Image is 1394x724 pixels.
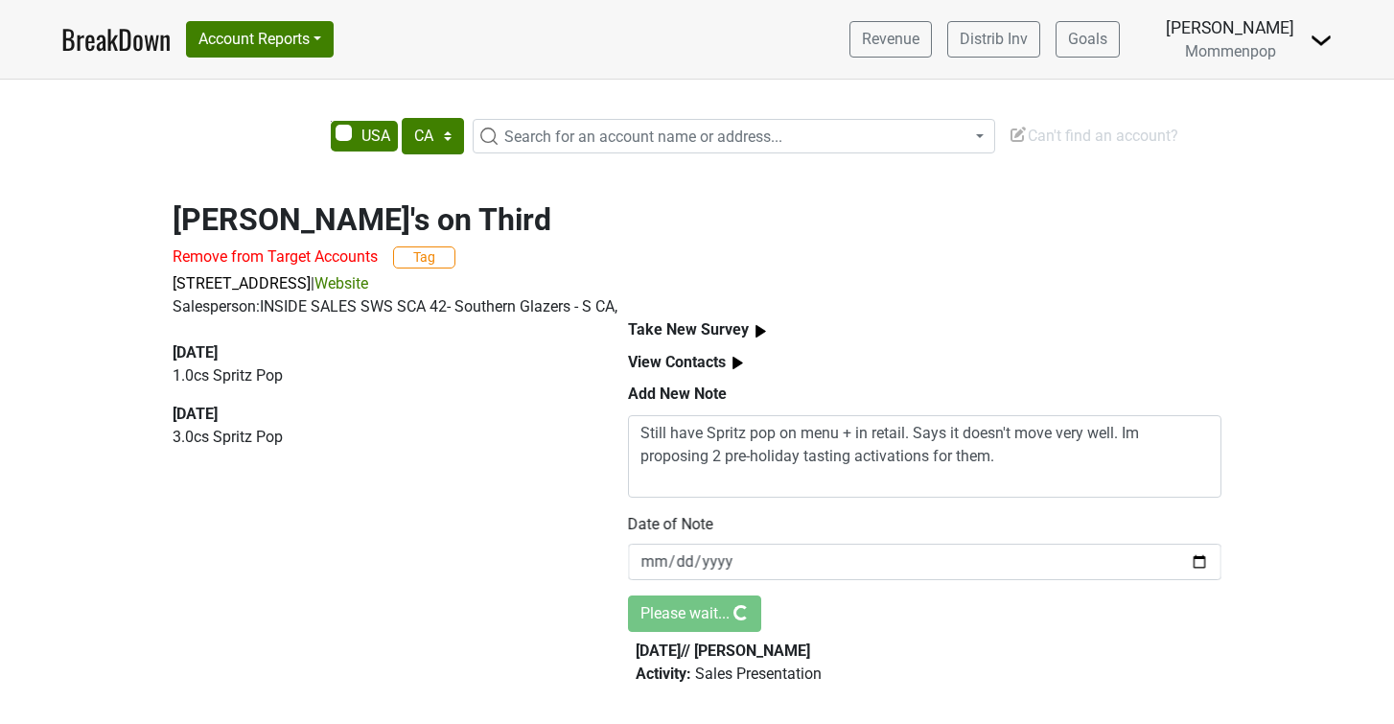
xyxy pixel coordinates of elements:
[1166,15,1294,40] div: [PERSON_NAME]
[173,426,584,449] p: 3.0 cs Spritz Pop
[1310,29,1333,52] img: Dropdown Menu
[749,319,773,343] img: arrow_right.svg
[636,663,1214,686] div: Sales Presentation
[173,247,378,266] span: Remove from Target Accounts
[314,274,368,292] a: Website
[1009,127,1178,145] span: Can't find an account?
[628,513,713,536] label: Date of Note
[61,19,171,59] a: BreakDown
[628,320,749,339] b: Take New Survey
[628,385,727,403] b: Add New Note
[173,341,584,364] div: [DATE]
[173,272,1221,295] p: |
[1056,21,1120,58] a: Goals
[186,21,334,58] button: Account Reports
[636,642,810,660] b: [DATE] // [PERSON_NAME]
[173,295,1221,318] div: Salesperson: INSIDE SALES SWS SCA 42- Southern Glazers - S CA,
[726,351,750,375] img: arrow_right.svg
[504,128,782,146] span: Search for an account name or address...
[1009,125,1028,144] img: Edit
[173,364,584,387] p: 1.0 cs Spritz Pop
[947,21,1040,58] a: Distrib Inv
[1185,42,1276,60] span: Mommenpop
[628,353,726,371] b: View Contacts
[173,201,1221,238] h2: [PERSON_NAME]'s on Third
[636,665,691,683] b: Activity :
[173,403,584,426] div: [DATE]
[173,274,311,292] a: [STREET_ADDRESS]
[393,246,455,269] button: Tag
[849,21,932,58] a: Revenue
[628,415,1221,498] textarea: Still have Spritz pop on menu + in retail. Says it doesn't move very well. Im proposing 2 pre-hol...
[628,596,761,632] button: Please wait...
